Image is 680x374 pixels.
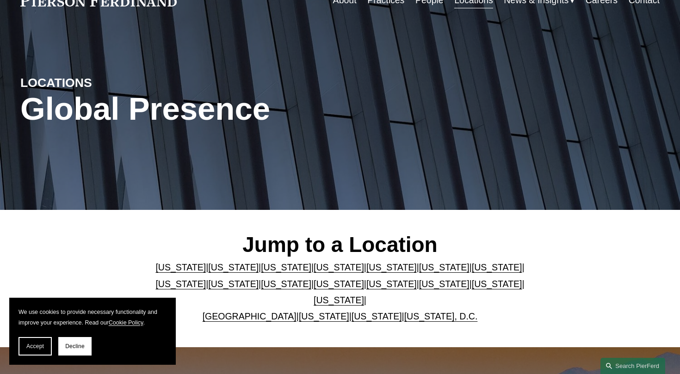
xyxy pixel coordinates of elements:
[20,75,180,91] h4: LOCATIONS
[109,319,143,326] a: Cookie Policy
[20,91,446,128] h1: Global Presence
[314,295,364,305] a: [US_STATE]
[208,262,259,272] a: [US_STATE]
[314,279,364,289] a: [US_STATE]
[472,279,522,289] a: [US_STATE]
[19,307,167,328] p: We use cookies to provide necessary functionality and improve your experience. Read our .
[58,337,92,356] button: Decline
[26,343,44,349] span: Accept
[404,311,478,321] a: [US_STATE], D.C.
[472,262,522,272] a: [US_STATE]
[299,311,349,321] a: [US_STATE]
[155,262,206,272] a: [US_STATE]
[65,343,85,349] span: Decline
[600,358,665,374] a: Search this site
[352,311,402,321] a: [US_STATE]
[261,279,311,289] a: [US_STATE]
[155,279,206,289] a: [US_STATE]
[154,259,526,325] p: | | | | | | | | | | | | | | | | | |
[9,298,176,365] section: Cookie banner
[419,262,470,272] a: [US_STATE]
[314,262,364,272] a: [US_STATE]
[203,311,297,321] a: [GEOGRAPHIC_DATA]
[208,279,259,289] a: [US_STATE]
[19,337,52,356] button: Accept
[154,232,526,258] h2: Jump to a Location
[366,279,417,289] a: [US_STATE]
[419,279,470,289] a: [US_STATE]
[261,262,311,272] a: [US_STATE]
[366,262,417,272] a: [US_STATE]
